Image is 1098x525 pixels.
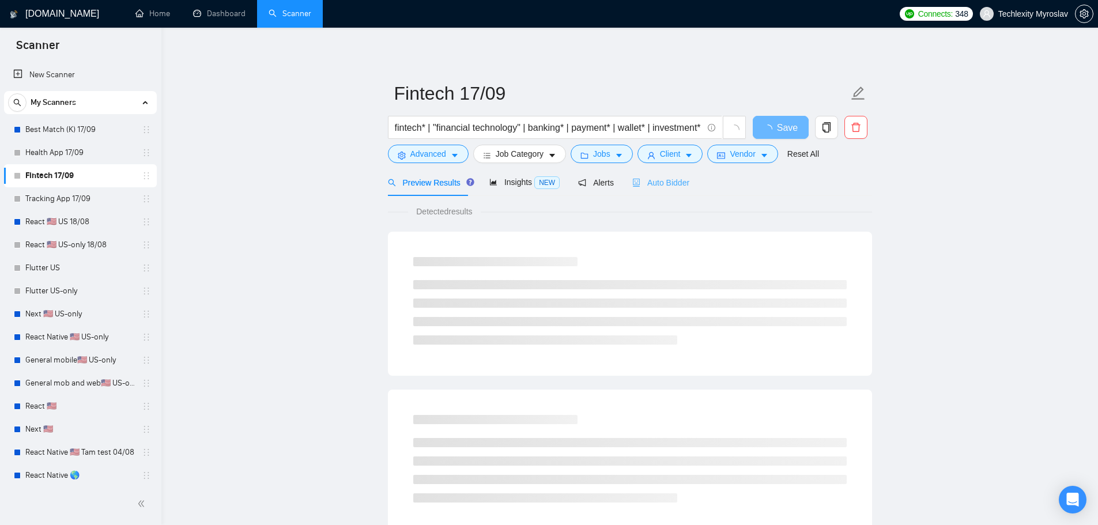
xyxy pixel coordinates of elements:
button: Save [753,116,809,139]
span: holder [142,217,151,226]
a: React 🇺🇸 [25,395,135,418]
span: info-circle [708,124,715,131]
input: Search Freelance Jobs... [395,120,703,135]
a: searchScanner [269,9,311,18]
span: Advanced [410,148,446,160]
span: holder [142,309,151,319]
a: Next 🇺🇸 US-only [25,303,135,326]
a: Fintech 17/09 [25,164,135,187]
a: React Native 🌎 [25,464,135,487]
button: folderJobscaret-down [571,145,633,163]
a: General mob and web🇺🇸 US-only - to be done [25,372,135,395]
span: loading [763,124,777,134]
span: holder [142,333,151,342]
span: holder [142,171,151,180]
a: New Scanner [13,63,148,86]
span: holder [142,448,151,457]
a: Tracking App 17/09 [25,187,135,210]
a: React Native 🇺🇸 Tam test 04/08 [25,441,135,464]
span: holder [142,125,151,134]
span: Vendor [730,148,755,160]
span: NEW [534,176,560,189]
span: search [388,179,396,187]
a: React 🇺🇸 US-only 18/08 [25,233,135,256]
img: upwork-logo.png [905,9,914,18]
span: holder [142,286,151,296]
button: delete [844,116,867,139]
span: robot [632,179,640,187]
div: Tooltip anchor [465,177,476,187]
a: React Native 🇺🇸 US-only [25,326,135,349]
a: homeHome [135,9,170,18]
span: double-left [137,498,149,509]
button: search [8,93,27,112]
span: caret-down [548,151,556,160]
span: 348 [955,7,968,20]
span: holder [142,471,151,480]
span: folder [580,151,588,160]
span: holder [142,194,151,203]
span: holder [142,148,151,157]
span: holder [142,402,151,411]
span: Connects: [918,7,953,20]
a: React 🇺🇸 US 18/08 [25,210,135,233]
span: delete [845,122,867,133]
li: New Scanner [4,63,157,86]
a: Reset All [787,148,819,160]
input: Scanner name... [394,79,848,108]
a: Flutter US-only [25,280,135,303]
span: copy [816,122,837,133]
span: caret-down [615,151,623,160]
span: caret-down [451,151,459,160]
span: Client [660,148,681,160]
span: setting [1076,9,1093,18]
span: Jobs [593,148,610,160]
a: Next 🇺🇸 [25,418,135,441]
span: My Scanners [31,91,76,114]
span: holder [142,240,151,250]
span: Save [777,120,798,135]
span: holder [142,356,151,365]
span: notification [578,179,586,187]
span: bars [483,151,491,160]
a: Health App 17/09 [25,141,135,164]
button: userClientcaret-down [637,145,703,163]
a: Flutter US [25,256,135,280]
span: idcard [717,151,725,160]
button: setting [1075,5,1093,23]
span: holder [142,425,151,434]
span: setting [398,151,406,160]
a: dashboardDashboard [193,9,246,18]
span: Preview Results [388,178,471,187]
span: caret-down [760,151,768,160]
button: barsJob Categorycaret-down [473,145,566,163]
span: Scanner [7,37,69,61]
span: Insights [489,177,560,187]
a: setting [1075,9,1093,18]
span: holder [142,263,151,273]
a: Best Match (K) 17/09 [25,118,135,141]
img: logo [10,5,18,24]
span: holder [142,379,151,388]
span: user [983,10,991,18]
button: copy [815,116,838,139]
span: Detected results [408,205,480,218]
span: area-chart [489,178,497,186]
button: idcardVendorcaret-down [707,145,778,163]
span: Alerts [578,178,614,187]
span: edit [851,86,866,101]
button: settingAdvancedcaret-down [388,145,469,163]
div: Open Intercom Messenger [1059,486,1086,513]
span: loading [729,124,739,135]
span: Auto Bidder [632,178,689,187]
span: search [9,99,26,107]
span: user [647,151,655,160]
a: General mobile🇺🇸 US-only [25,349,135,372]
span: caret-down [685,151,693,160]
span: Job Category [496,148,544,160]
